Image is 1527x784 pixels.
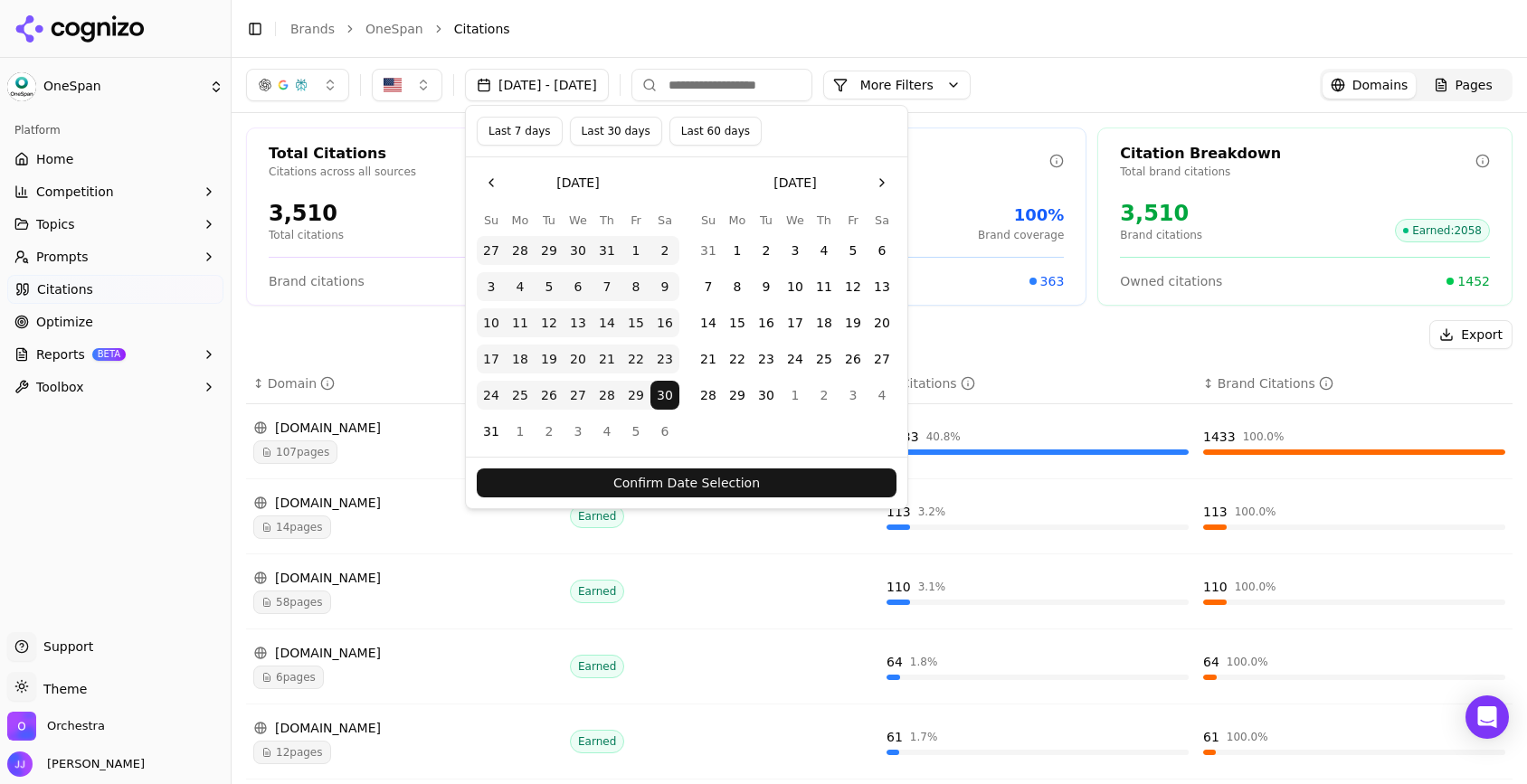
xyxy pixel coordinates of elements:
th: Thursday [593,212,621,229]
button: Thursday, August 7th, 2025, selected [593,272,621,301]
button: Wednesday, August 6th, 2025, selected [564,272,593,301]
p: Total brand citations [1120,165,1475,179]
p: Citations across all sources [269,165,624,179]
button: Thursday, August 21st, 2025, selected [593,345,621,373]
span: Home [36,150,73,168]
a: Home [7,145,223,174]
div: 113 [887,503,911,521]
button: Wednesday, August 27th, 2025, selected [564,381,593,410]
th: brandCitationCount [1196,364,1513,404]
div: [DOMAIN_NAME] [253,494,555,512]
span: Earned [570,730,624,753]
nav: breadcrumb [290,20,1476,38]
button: Monday, August 11th, 2025, selected [506,308,535,337]
span: Owned citations [1120,272,1222,290]
div: Open Intercom Messenger [1465,695,1509,739]
button: Saturday, September 20th, 2025 [868,308,896,337]
div: ↕Brand Citations [1203,374,1505,392]
button: Monday, August 25th, 2025, selected [506,381,535,410]
span: Earned [570,505,624,528]
button: Thursday, September 4th, 2025 [810,236,839,265]
div: 3,510 [1120,199,1202,228]
th: Friday [839,212,868,229]
button: Monday, September 22nd, 2025 [723,345,752,373]
button: Monday, August 18th, 2025, selected [506,345,535,373]
div: Platform [7,116,223,145]
button: Sunday, July 27th, 2025, selected [477,236,506,265]
div: Citation Breakdown [1120,143,1475,165]
button: Monday, July 28th, 2025, selected [506,236,535,265]
button: Saturday, August 2nd, 2025, selected [650,236,679,265]
a: Optimize [7,307,223,336]
button: Wednesday, August 20th, 2025, selected [564,345,593,373]
div: 100% [978,203,1064,228]
th: Tuesday [752,212,781,229]
button: Thursday, October 2nd, 2025 [810,381,839,410]
button: Sunday, August 10th, 2025, selected [477,308,506,337]
a: Citations [7,275,223,304]
div: Citations [901,374,975,392]
p: Brand citations [1120,228,1202,242]
th: Monday [723,212,752,229]
button: Friday, August 29th, 2025, selected [621,381,650,410]
p: Total citations [269,228,344,242]
table: September 2025 [694,212,896,410]
button: Tuesday, September 9th, 2025 [752,272,781,301]
img: Orchestra [7,712,36,741]
button: Monday, September 1st, 2025 [506,417,535,446]
span: Support [36,638,93,656]
button: Last 7 days [477,117,563,146]
div: 1433 [1203,428,1236,446]
button: Friday, September 5th, 2025 [839,236,868,265]
th: Wednesday [564,212,593,229]
a: OneSpan [365,20,423,38]
button: Saturday, September 6th, 2025 [650,417,679,446]
span: BETA [92,348,126,361]
th: Sunday [477,212,506,229]
p: Brand coverage [978,228,1064,242]
span: Citations [454,20,510,38]
button: Tuesday, August 19th, 2025, selected [535,345,564,373]
button: Wednesday, September 3rd, 2025 [564,417,593,446]
button: Tuesday, September 2nd, 2025 [752,236,781,265]
button: Sunday, September 14th, 2025 [694,308,723,337]
button: Sunday, August 17th, 2025, selected [477,345,506,373]
span: 14 pages [253,515,331,539]
th: Thursday [810,212,839,229]
span: 107 pages [253,440,337,464]
th: domain [246,364,563,404]
div: 1.8 % [910,655,938,669]
button: Sunday, August 31st, 2025 [694,236,723,265]
table: August 2025 [477,212,679,446]
button: Sunday, August 3rd, 2025, selected [477,272,506,301]
div: 61 [887,728,903,746]
th: Saturday [650,212,679,229]
button: Monday, September 15th, 2025 [723,308,752,337]
button: Thursday, August 28th, 2025, selected [593,381,621,410]
span: 1452 [1457,272,1490,290]
div: [DOMAIN_NAME] [253,719,555,737]
button: Tuesday, September 23rd, 2025 [752,345,781,373]
button: Friday, September 5th, 2025 [621,417,650,446]
button: Open organization switcher [7,712,105,741]
div: Brand Citations [1218,374,1333,392]
button: Thursday, September 25th, 2025 [810,345,839,373]
button: Monday, August 4th, 2025, selected [506,272,535,301]
button: Friday, September 26th, 2025 [839,345,868,373]
button: [DATE] - [DATE] [465,69,609,101]
span: Theme [36,682,87,696]
div: 113 [1203,503,1228,521]
div: 110 [1203,578,1228,596]
button: Saturday, August 30th, 2025, selected [650,381,679,410]
button: Sunday, August 31st, 2025 [477,417,506,446]
button: Saturday, September 6th, 2025 [868,236,896,265]
div: 64 [1203,653,1219,671]
button: Tuesday, September 30th, 2025 [752,381,781,410]
button: Friday, August 22nd, 2025, selected [621,345,650,373]
button: Thursday, September 4th, 2025 [593,417,621,446]
span: Toolbox [36,378,84,396]
button: Last 30 days [570,117,662,146]
button: Thursday, July 31st, 2025, selected [593,236,621,265]
div: ↕Domain [253,374,555,392]
div: [DOMAIN_NAME] [253,569,555,587]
